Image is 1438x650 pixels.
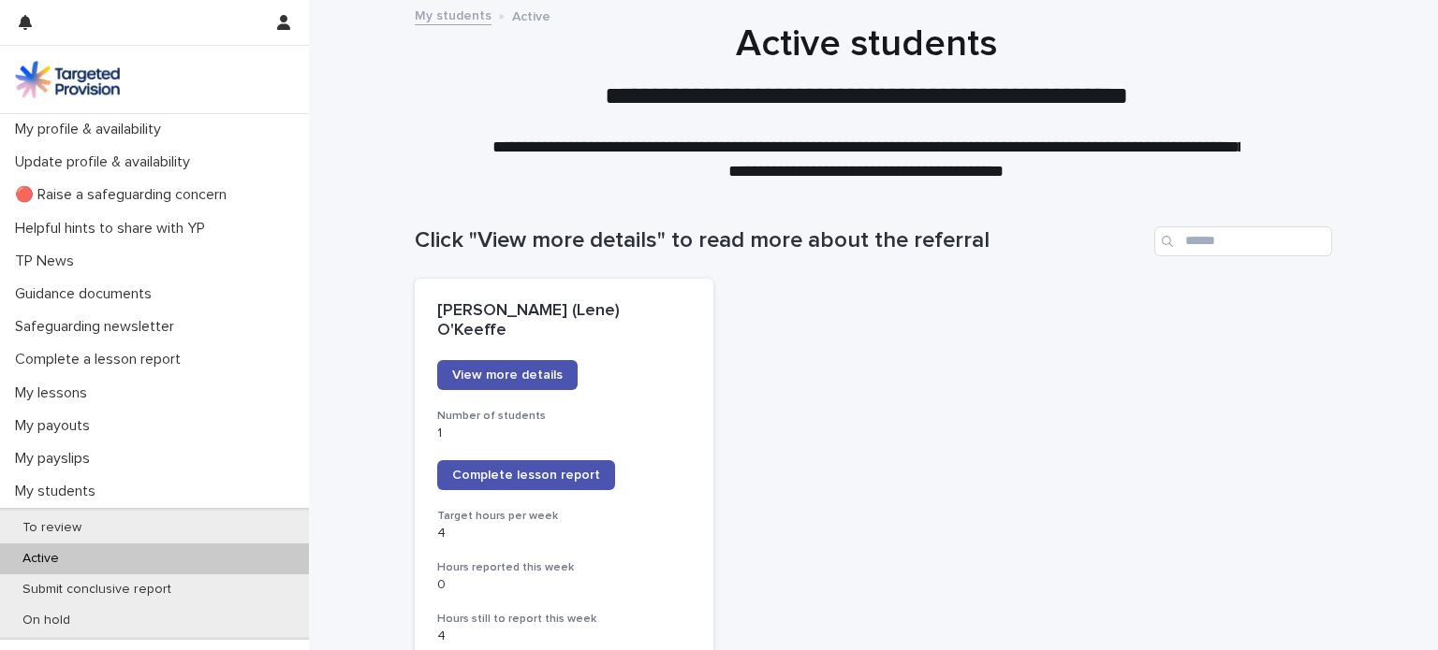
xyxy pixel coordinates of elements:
[7,450,105,468] p: My payslips
[437,301,691,341] p: [PERSON_NAME] (Lene) O'Keeffe
[415,4,492,25] a: My students
[437,409,691,424] h3: Number of students
[15,61,120,98] img: M5nRWzHhSzIhMunXDL62
[7,351,196,368] p: Complete a lesson report
[7,253,89,270] p: TP News
[437,628,691,644] p: 4
[7,613,85,628] p: On hold
[407,22,1325,66] h1: Active students
[437,426,691,441] p: 1
[7,285,167,303] p: Guidance documents
[7,520,96,536] p: To review
[415,227,1147,254] h1: Click "View more details" to read more about the referral
[7,551,74,567] p: Active
[452,469,600,482] span: Complete lesson report
[7,483,110,500] p: My students
[7,417,105,435] p: My payouts
[437,577,691,593] p: 0
[7,121,176,138] p: My profile & availability
[437,560,691,575] h3: Hours reported this week
[512,5,550,25] p: Active
[437,360,578,390] a: View more details
[7,186,242,204] p: 🔴 Raise a safeguarding concern
[437,460,615,490] a: Complete lesson report
[452,368,563,382] span: View more details
[437,526,691,542] p: 4
[7,318,189,336] p: Safeguarding newsletter
[7,582,186,598] p: Submit conclusive report
[437,509,691,524] h3: Target hours per week
[7,220,220,238] p: Helpful hints to share with YP
[437,612,691,627] h3: Hours still to report this week
[7,384,102,402] p: My lessons
[1154,226,1332,256] input: Search
[7,153,205,171] p: Update profile & availability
